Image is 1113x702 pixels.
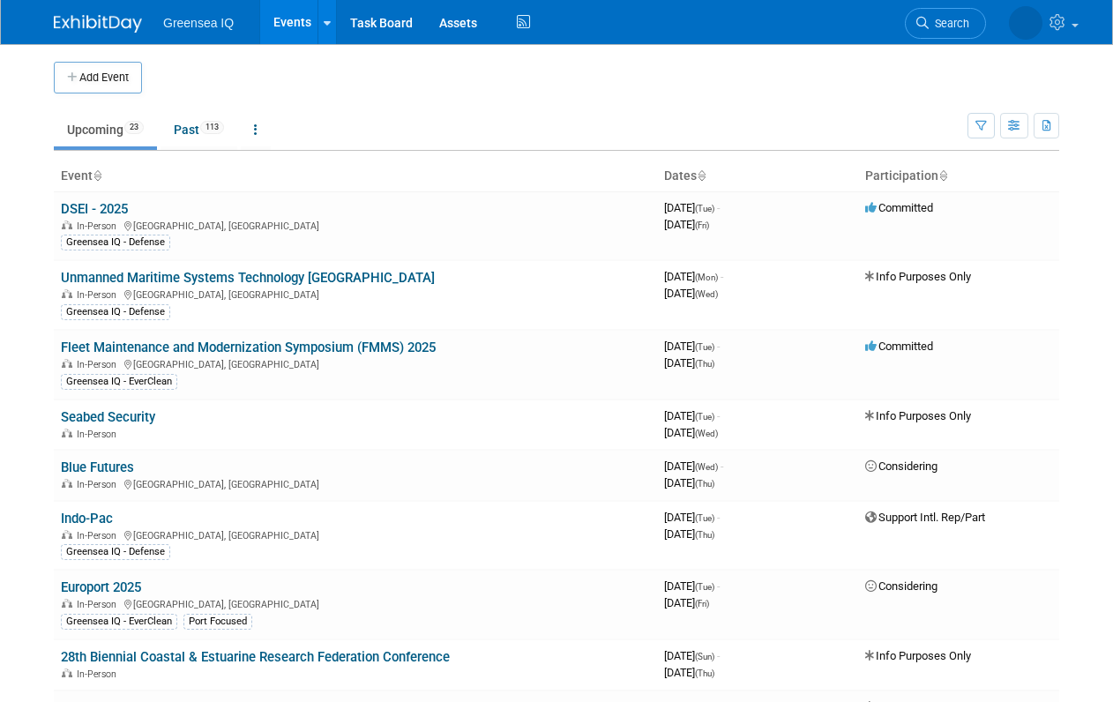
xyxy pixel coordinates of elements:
span: Support Intl. Rep/Part [865,511,985,524]
span: Info Purposes Only [865,409,971,422]
img: Dawn D'Angelillo [1009,6,1042,40]
a: Indo-Pac [61,511,113,526]
span: In-Person [77,220,122,232]
div: [GEOGRAPHIC_DATA], [GEOGRAPHIC_DATA] [61,287,650,301]
span: (Tue) [695,513,714,523]
span: Greensea IQ [163,16,234,30]
span: (Thu) [695,479,714,489]
span: [DATE] [664,596,709,609]
span: (Tue) [695,204,714,213]
img: In-Person Event [62,289,72,298]
span: (Tue) [695,582,714,592]
a: DSEI - 2025 [61,201,128,217]
div: Port Focused [183,614,252,630]
a: Sort by Start Date [697,168,706,183]
span: In-Person [77,429,122,440]
span: (Thu) [695,668,714,678]
span: Info Purposes Only [865,270,971,283]
span: - [717,201,720,214]
span: [DATE] [664,218,709,231]
th: Participation [858,161,1059,191]
a: Europort 2025 [61,579,141,595]
div: [GEOGRAPHIC_DATA], [GEOGRAPHIC_DATA] [61,356,650,370]
span: [DATE] [664,270,723,283]
div: [GEOGRAPHIC_DATA], [GEOGRAPHIC_DATA] [61,527,650,541]
span: In-Person [77,530,122,541]
span: - [717,409,720,422]
div: Greensea IQ - Defense [61,544,170,560]
span: Info Purposes Only [865,649,971,662]
span: In-Person [77,668,122,680]
span: [DATE] [664,409,720,422]
div: [GEOGRAPHIC_DATA], [GEOGRAPHIC_DATA] [61,476,650,490]
span: - [717,579,720,593]
button: Add Event [54,62,142,93]
img: In-Person Event [62,359,72,368]
img: In-Person Event [62,668,72,677]
span: (Mon) [695,273,718,282]
span: Committed [865,201,933,214]
span: Considering [865,459,937,473]
span: In-Person [77,289,122,301]
span: 23 [124,121,144,134]
th: Event [54,161,657,191]
span: [DATE] [664,459,723,473]
span: In-Person [77,359,122,370]
img: ExhibitDay [54,15,142,33]
img: In-Person Event [62,220,72,229]
span: [DATE] [664,201,720,214]
span: (Wed) [695,429,718,438]
a: Upcoming23 [54,113,157,146]
a: 28th Biennial Coastal & Estuarine Research Federation Conference [61,649,450,665]
span: [DATE] [664,511,720,524]
img: In-Person Event [62,429,72,437]
div: [GEOGRAPHIC_DATA], [GEOGRAPHIC_DATA] [61,218,650,232]
span: Considering [865,579,937,593]
a: Fleet Maintenance and Modernization Symposium (FMMS) 2025 [61,340,436,355]
span: [DATE] [664,356,714,370]
span: - [721,270,723,283]
span: (Sun) [695,652,714,661]
img: In-Person Event [62,599,72,608]
div: Greensea IQ - EverClean [61,374,177,390]
span: [DATE] [664,527,714,541]
span: - [717,340,720,353]
span: In-Person [77,479,122,490]
img: In-Person Event [62,479,72,488]
span: - [717,649,720,662]
span: (Wed) [695,462,718,472]
span: (Tue) [695,342,714,352]
span: 113 [200,121,224,134]
a: Search [905,8,986,39]
span: (Tue) [695,412,714,422]
a: Blue Futures [61,459,134,475]
span: [DATE] [664,287,718,300]
span: Committed [865,340,933,353]
a: Unmanned Maritime Systems Technology [GEOGRAPHIC_DATA] [61,270,435,286]
span: (Fri) [695,220,709,230]
a: Seabed Security [61,409,155,425]
a: Past113 [161,113,237,146]
span: [DATE] [664,579,720,593]
span: (Thu) [695,359,714,369]
span: [DATE] [664,649,720,662]
a: Sort by Event Name [93,168,101,183]
span: [DATE] [664,426,718,439]
span: (Wed) [695,289,718,299]
span: (Fri) [695,599,709,609]
span: In-Person [77,599,122,610]
a: Sort by Participation Type [938,168,947,183]
span: (Thu) [695,530,714,540]
div: [GEOGRAPHIC_DATA], [GEOGRAPHIC_DATA] [61,596,650,610]
th: Dates [657,161,858,191]
div: Greensea IQ - Defense [61,304,170,320]
span: - [721,459,723,473]
img: In-Person Event [62,530,72,539]
span: [DATE] [664,666,714,679]
span: [DATE] [664,340,720,353]
span: Search [929,17,969,30]
div: Greensea IQ - Defense [61,235,170,250]
div: Greensea IQ - EverClean [61,614,177,630]
span: [DATE] [664,476,714,489]
span: - [717,511,720,524]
